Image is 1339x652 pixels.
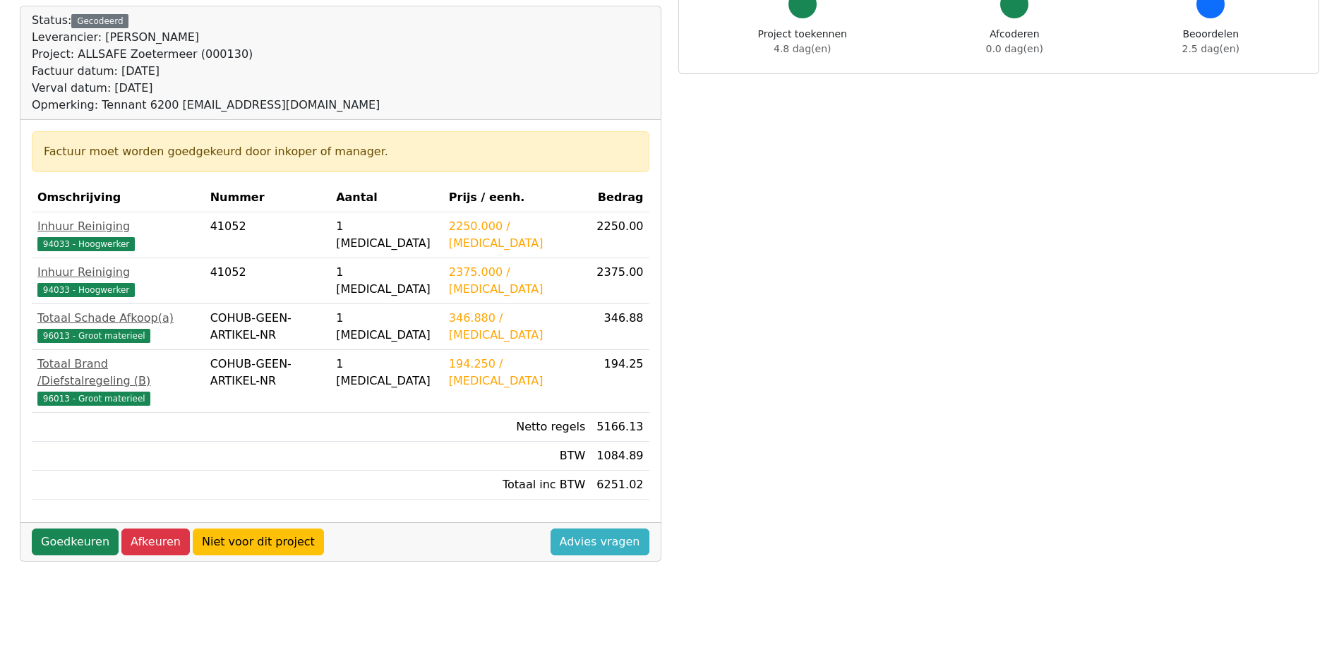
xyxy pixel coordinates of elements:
[32,46,380,63] div: Project: ALLSAFE Zoetermeer (000130)
[449,356,586,390] div: 194.250 / [MEDICAL_DATA]
[336,310,438,344] div: 1 [MEDICAL_DATA]
[37,356,199,406] a: Totaal Brand /Diefstalregeling (B)96013 - Groot materieel
[37,218,199,235] div: Inhuur Reiniging
[205,258,330,304] td: 41052
[591,442,649,471] td: 1084.89
[37,329,150,343] span: 96013 - Groot materieel
[37,264,199,298] a: Inhuur Reiniging94033 - Hoogwerker
[443,471,592,500] td: Totaal inc BTW
[205,350,330,413] td: COHUB-GEEN-ARTIKEL-NR
[449,218,586,252] div: 2250.000 / [MEDICAL_DATA]
[37,218,199,252] a: Inhuur Reiniging94033 - Hoogwerker
[32,63,380,80] div: Factuur datum: [DATE]
[37,356,199,390] div: Totaal Brand /Diefstalregeling (B)
[205,212,330,258] td: 41052
[32,529,119,555] a: Goedkeuren
[1182,27,1239,56] div: Beoordelen
[205,304,330,350] td: COHUB-GEEN-ARTIKEL-NR
[32,183,205,212] th: Omschrijving
[336,264,438,298] div: 1 [MEDICAL_DATA]
[121,529,190,555] a: Afkeuren
[443,413,592,442] td: Netto regels
[449,310,586,344] div: 346.880 / [MEDICAL_DATA]
[986,43,1043,54] span: 0.0 dag(en)
[336,356,438,390] div: 1 [MEDICAL_DATA]
[449,264,586,298] div: 2375.000 / [MEDICAL_DATA]
[37,310,199,327] div: Totaal Schade Afkoop(a)
[37,310,199,344] a: Totaal Schade Afkoop(a)96013 - Groot materieel
[986,27,1043,56] div: Afcoderen
[336,218,438,252] div: 1 [MEDICAL_DATA]
[193,529,324,555] a: Niet voor dit project
[774,43,831,54] span: 4.8 dag(en)
[37,237,135,251] span: 94033 - Hoogwerker
[591,183,649,212] th: Bedrag
[37,283,135,297] span: 94033 - Hoogwerker
[591,350,649,413] td: 194.25
[330,183,443,212] th: Aantal
[1182,43,1239,54] span: 2.5 dag(en)
[205,183,330,212] th: Nummer
[591,304,649,350] td: 346.88
[32,29,380,46] div: Leverancier: [PERSON_NAME]
[71,14,128,28] div: Gecodeerd
[44,143,637,160] div: Factuur moet worden goedgekeurd door inkoper of manager.
[758,27,847,56] div: Project toekennen
[443,442,592,471] td: BTW
[591,413,649,442] td: 5166.13
[37,392,150,406] span: 96013 - Groot materieel
[37,264,199,281] div: Inhuur Reiniging
[32,80,380,97] div: Verval datum: [DATE]
[591,471,649,500] td: 6251.02
[32,97,380,114] div: Opmerking: Tennant 6200 [EMAIL_ADDRESS][DOMAIN_NAME]
[32,12,380,114] div: Status:
[591,258,649,304] td: 2375.00
[443,183,592,212] th: Prijs / eenh.
[591,212,649,258] td: 2250.00
[551,529,649,555] a: Advies vragen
